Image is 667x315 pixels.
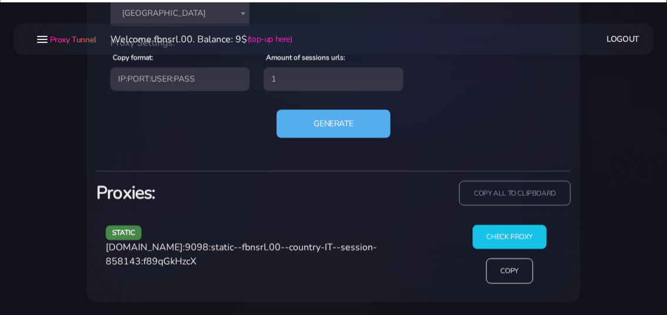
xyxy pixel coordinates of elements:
[96,32,292,46] li: Welcome fbnsrl.00. Balance: 9$
[473,225,547,249] input: Check Proxy
[96,181,326,205] h3: Proxies:
[113,52,153,63] label: Copy format:
[117,5,242,22] span: Italy
[459,181,571,206] input: copy all to clipboard
[110,1,250,26] span: Italy
[610,258,652,300] iframe: Webchat Widget
[106,226,142,240] span: static
[607,28,640,50] a: Logout
[48,30,96,49] a: Proxy Tunnel
[277,110,391,138] button: Generate
[106,241,377,268] span: [DOMAIN_NAME]:9098:static--fbnsrl.00--country-IT--session-858143:f89qGkHzcX
[266,52,345,63] label: Amount of sessions urls:
[247,33,292,45] a: (top-up here)
[486,259,533,284] input: Copy
[50,34,96,45] span: Proxy Tunnel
